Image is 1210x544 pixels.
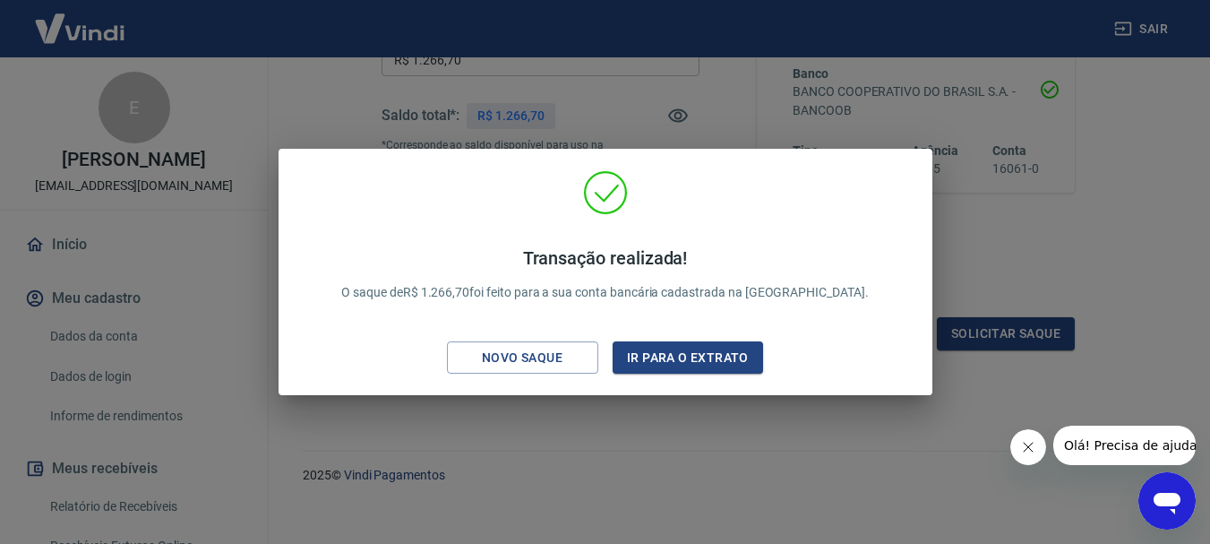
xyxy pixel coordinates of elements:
[341,247,869,302] p: O saque de R$ 1.266,70 foi feito para a sua conta bancária cadastrada na [GEOGRAPHIC_DATA].
[447,341,598,375] button: Novo saque
[1010,429,1046,465] iframe: Fechar mensagem
[460,347,584,369] div: Novo saque
[1138,472,1196,530] iframe: Botão para abrir a janela de mensagens
[1053,426,1196,465] iframe: Mensagem da empresa
[613,341,764,375] button: Ir para o extrato
[341,247,869,269] h4: Transação realizada!
[11,13,150,27] span: Olá! Precisa de ajuda?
